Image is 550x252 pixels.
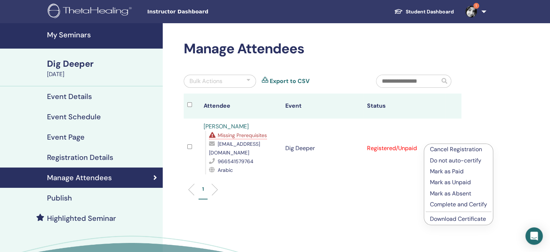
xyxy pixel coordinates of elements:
[147,8,256,16] span: Instructor Dashboard
[47,133,85,141] h4: Event Page
[47,173,112,182] h4: Manage Attendees
[394,8,403,15] img: graduation-cap-white.svg
[47,30,158,39] h4: My Seminars
[47,112,101,121] h4: Event Schedule
[204,123,249,130] a: [PERSON_NAME]
[47,92,92,101] h4: Event Details
[218,167,233,173] span: Arabic
[218,158,253,165] span: 966541579764
[47,70,158,79] div: [DATE]
[189,77,222,86] div: Bulk Actions
[430,178,487,187] p: Mark as Unpaid
[184,41,461,57] h2: Manage Attendees
[388,5,460,18] a: Student Dashboard
[47,58,158,70] div: Dig Deeper
[47,153,113,162] h4: Registration Details
[209,141,260,156] span: [EMAIL_ADDRESS][DOMAIN_NAME]
[430,167,487,176] p: Mark as Paid
[282,119,363,178] td: Dig Deeper
[465,6,477,17] img: default.jpg
[473,3,479,9] span: 1
[430,156,487,165] p: Do not auto-certify
[48,4,134,20] img: logo.png
[430,189,487,198] p: Mark as Absent
[270,77,310,86] a: Export to CSV
[363,94,445,119] th: Status
[200,94,282,119] th: Attendee
[282,94,363,119] th: Event
[43,58,163,79] a: Dig Deeper[DATE]
[47,214,116,223] h4: Highlighted Seminar
[430,200,487,209] p: Complete and Certify
[430,215,486,223] a: Download Certificate
[218,132,267,139] span: Missing Prerequisites
[202,185,204,193] p: 1
[47,194,72,202] h4: Publish
[525,227,543,245] div: Open Intercom Messenger
[430,145,487,154] p: Cancel Registration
